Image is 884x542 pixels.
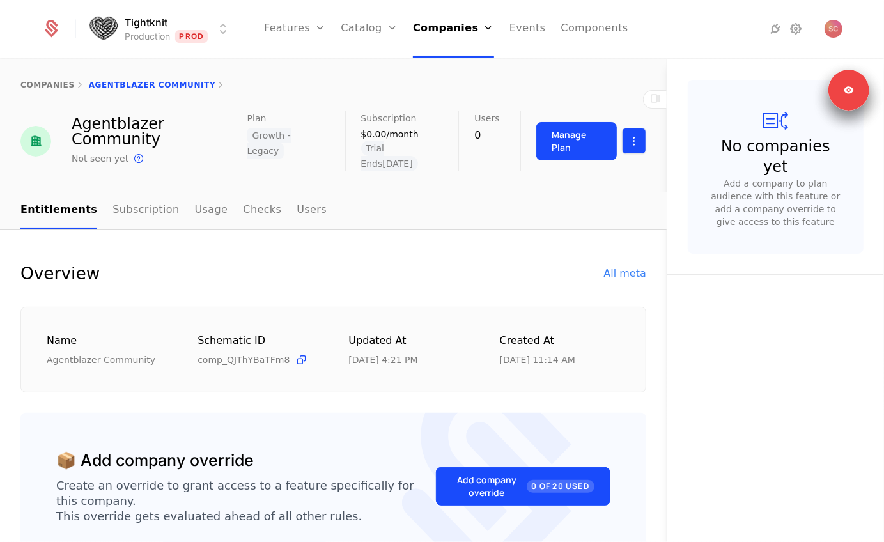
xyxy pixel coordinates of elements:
div: Manage Plan [552,128,601,154]
span: comp_QJThYBaTFm8 [198,353,290,366]
button: Select environment [91,15,231,43]
div: 8/19/25, 4:21 PM [349,353,418,366]
img: Stephen Cook [825,20,842,38]
a: Checks [243,192,281,229]
ul: Choose Sub Page [20,192,327,229]
div: All meta [604,266,646,281]
div: Agentblazer Community [47,353,167,366]
a: Integrations [768,21,784,36]
a: Usage [195,192,228,229]
button: Select action [622,122,646,160]
div: Add company override [452,474,594,499]
div: Schematic ID [198,333,318,348]
div: 0 [474,128,499,143]
button: Open user button [825,20,842,38]
nav: Main [20,192,646,229]
div: Overview [20,261,100,286]
div: Add a company to plan audience with this feature or add a company override to give access to this... [708,177,843,228]
div: $0.00/month [361,128,438,141]
a: Settings [789,21,804,36]
div: Name [47,333,167,349]
div: Production [125,30,170,43]
span: Tightknit [125,15,167,30]
a: Entitlements [20,192,97,229]
span: Trial Ends [DATE] [361,141,418,171]
img: Agentblazer Community [20,126,51,157]
button: Manage Plan [536,122,617,160]
span: Users [474,114,499,123]
span: 0 of 20 Used [527,480,594,493]
div: 8/8/25, 11:14 AM [500,353,575,366]
div: Created at [500,333,620,349]
button: Add company override0 of 20 Used [436,467,610,506]
span: Subscription [361,114,417,123]
a: Subscription [112,192,179,229]
div: Updated at [349,333,469,349]
div: Agentblazer Community [72,116,247,147]
span: Prod [175,30,208,43]
div: No companies yet [713,136,838,177]
a: Users [297,192,327,229]
a: companies [20,81,75,89]
span: Growth - Legacy [247,128,291,159]
div: Not seen yet [72,152,128,165]
img: Tightknit [88,13,118,45]
div: 📦 Add company override [56,449,254,473]
span: Plan [247,114,267,123]
div: Create an override to grant access to a feature specifically for this company. This override gets... [56,478,436,524]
